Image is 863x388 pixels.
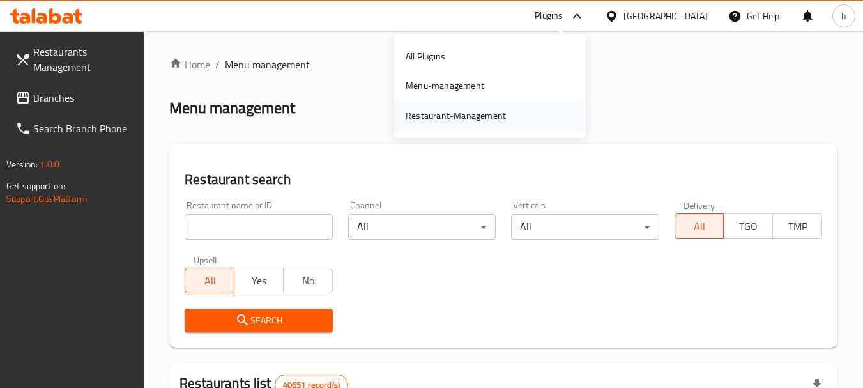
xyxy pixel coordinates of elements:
div: Menu-management [406,79,484,93]
span: Restaurants Management [33,44,134,75]
div: Restaurant-Management [406,109,506,123]
a: Support.OpsPlatform [6,190,88,207]
span: No [289,272,328,290]
nav: breadcrumb [169,57,837,72]
a: Home [169,57,210,72]
span: Yes [240,272,279,290]
div: All [511,214,659,240]
span: Branches [33,90,134,105]
div: Plugins [535,8,563,24]
button: Search [185,309,332,332]
span: Get support on: [6,178,65,194]
span: All [190,272,229,290]
label: Delivery [684,201,715,210]
li: / [215,57,220,72]
button: Yes [234,268,284,293]
span: Search [195,313,322,329]
button: All [185,268,234,293]
button: No [283,268,333,293]
button: TMP [772,213,822,239]
a: Search Branch Phone [5,113,144,144]
div: All [348,214,496,240]
input: Search for restaurant name or ID.. [185,214,332,240]
a: Branches [5,82,144,113]
span: 1.0.0 [40,156,59,173]
label: Upsell [194,255,217,264]
h2: Restaurant search [185,170,822,189]
span: h [841,9,846,23]
div: All Plugins [406,49,445,63]
span: Menu management [225,57,310,72]
span: Version: [6,156,38,173]
span: Search Branch Phone [33,121,134,136]
button: All [675,213,724,239]
span: All [680,217,719,236]
span: TGO [729,217,768,236]
div: [GEOGRAPHIC_DATA] [623,9,708,23]
a: Restaurants Management [5,36,144,82]
button: TGO [723,213,773,239]
span: TMP [778,217,817,236]
h2: Menu management [169,98,295,118]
